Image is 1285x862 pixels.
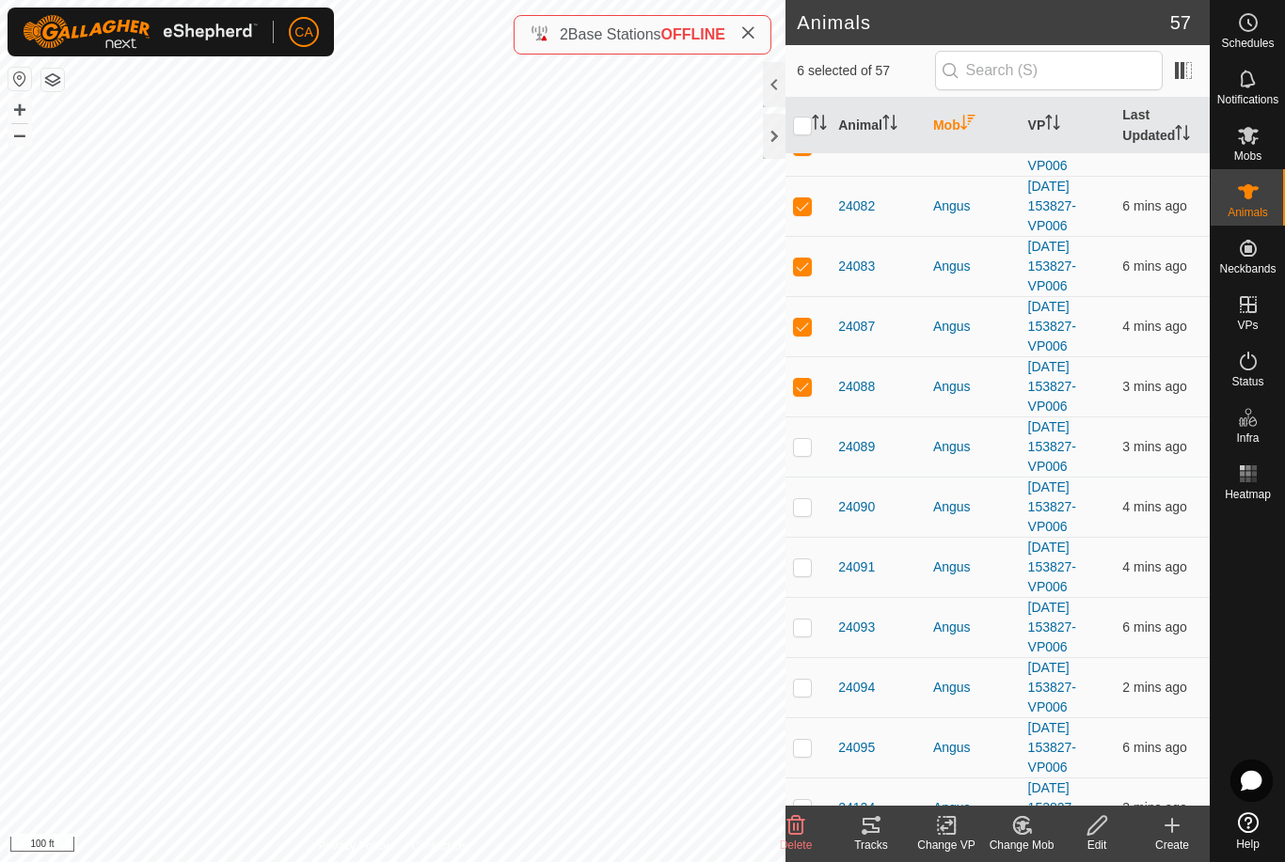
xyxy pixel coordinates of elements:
span: 15 Aug 2025 at 3:43 pm [1122,800,1186,815]
span: 15 Aug 2025 at 3:39 pm [1122,619,1186,635]
div: Angus [933,798,1013,818]
a: Privacy Policy [319,838,389,854]
button: Reset Map [8,68,31,90]
a: [DATE] 153827-VP006 [1028,239,1076,293]
th: VP [1021,98,1116,154]
span: 24091 [838,557,875,577]
span: 15 Aug 2025 at 3:41 pm [1122,559,1186,574]
div: Create [1134,837,1210,854]
span: Status [1231,376,1263,387]
span: 15 Aug 2025 at 3:43 pm [1122,680,1186,695]
span: 24083 [838,257,875,276]
p-sorticon: Activate to sort [1175,128,1190,143]
button: – [8,123,31,146]
a: Contact Us [411,838,467,854]
div: Change Mob [984,837,1059,854]
span: Delete [780,838,813,852]
span: 6 selected of 57 [797,61,934,81]
span: 24087 [838,317,875,337]
div: Angus [933,557,1013,577]
p-sorticon: Activate to sort [882,118,897,133]
div: Change VP [909,837,984,854]
h2: Animals [797,11,1170,34]
span: Infra [1236,432,1259,444]
div: Angus [933,678,1013,697]
img: Gallagher Logo [23,15,258,49]
a: [DATE] 153827-VP006 [1028,359,1076,414]
a: [DATE] 153827-VP006 [1028,479,1076,534]
input: Search (S) [935,51,1163,90]
span: Animals [1228,207,1268,218]
span: 24094 [838,678,875,697]
span: Help [1236,838,1260,850]
span: 24088 [838,377,875,397]
span: 24082 [838,196,875,216]
span: 24124 [838,798,875,818]
div: Angus [933,317,1013,337]
span: 15 Aug 2025 at 3:42 pm [1122,319,1186,334]
span: 15 Aug 2025 at 3:42 pm [1122,439,1186,454]
span: Schedules [1221,38,1274,49]
div: Angus [933,437,1013,457]
a: [DATE] 153827-VP006 [1028,299,1076,353]
span: 15 Aug 2025 at 3:39 pm [1122,740,1186,755]
div: Tracks [833,837,909,854]
span: Heatmap [1225,489,1271,500]
a: [DATE] 153827-VP006 [1028,419,1076,474]
a: Help [1211,805,1285,857]
p-sorticon: Activate to sort [812,118,827,133]
th: Last Updated [1115,98,1210,154]
div: Angus [933,377,1013,397]
th: Mob [926,98,1021,154]
a: [DATE] 153827-VP006 [1028,720,1076,775]
span: CA [294,23,312,42]
span: OFFLINE [661,26,725,42]
span: VPs [1237,320,1258,331]
a: [DATE] 153827-VP006 [1028,780,1076,835]
span: 24089 [838,437,875,457]
span: 15 Aug 2025 at 3:39 pm [1122,259,1186,274]
div: Angus [933,618,1013,637]
p-sorticon: Activate to sort [960,118,976,133]
span: Base Stations [568,26,661,42]
span: 57 [1170,8,1191,37]
button: + [8,99,31,121]
span: 15 Aug 2025 at 3:39 pm [1122,198,1186,213]
th: Animal [831,98,926,154]
a: [DATE] 153827-VP006 [1028,118,1076,173]
div: Angus [933,497,1013,517]
span: 15 Aug 2025 at 3:42 pm [1122,379,1186,394]
div: Edit [1059,837,1134,854]
span: 2 [560,26,568,42]
div: Angus [933,196,1013,216]
span: 24090 [838,497,875,517]
span: 24093 [838,618,875,637]
a: [DATE] 153827-VP006 [1028,179,1076,233]
div: Angus [933,738,1013,758]
a: [DATE] 153827-VP006 [1028,600,1076,654]
p-sorticon: Activate to sort [1045,118,1060,133]
span: Mobs [1234,150,1261,162]
span: Neckbands [1219,263,1276,274]
a: [DATE] 153827-VP006 [1028,540,1076,594]
a: [DATE] 153827-VP006 [1028,660,1076,714]
button: Map Layers [41,69,64,91]
span: 15 Aug 2025 at 3:41 pm [1122,499,1186,514]
span: 24095 [838,738,875,758]
span: Notifications [1217,94,1278,105]
div: Angus [933,257,1013,276]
